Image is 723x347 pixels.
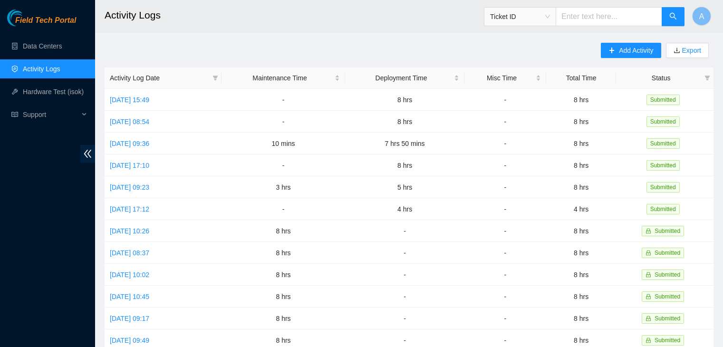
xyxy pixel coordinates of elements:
span: lock [646,294,651,299]
td: - [464,154,546,176]
td: 4 hrs [546,198,617,220]
a: [DATE] 09:36 [110,140,149,147]
button: search [662,7,684,26]
a: Activity Logs [23,65,60,73]
td: 8 hrs [222,264,345,286]
td: 8 hrs [546,220,617,242]
span: Submitted [646,160,680,171]
a: [DATE] 09:23 [110,183,149,191]
td: - [464,264,546,286]
td: 8 hrs [345,89,464,111]
span: filter [211,71,220,85]
span: lock [646,316,651,321]
td: - [345,264,464,286]
td: 3 hrs [222,176,345,198]
button: plusAdd Activity [601,43,661,58]
span: A [699,10,704,22]
td: 8 hrs [345,154,464,176]
span: Submitted [646,204,680,214]
span: search [669,12,677,21]
td: - [464,220,546,242]
span: Submitted [646,182,680,193]
td: - [464,286,546,308]
span: filter [703,71,712,85]
span: plus [608,47,615,55]
span: lock [646,337,651,343]
td: 8 hrs [222,242,345,264]
td: 8 hrs [546,176,617,198]
span: lock [646,272,651,278]
td: 4 hrs [345,198,464,220]
a: [DATE] 08:37 [110,249,149,257]
a: Export [680,47,701,54]
td: - [464,111,546,133]
button: A [692,7,711,26]
img: Akamai Technologies [7,10,48,26]
td: - [222,111,345,133]
a: [DATE] 09:49 [110,337,149,344]
span: Submitted [655,250,680,256]
a: [DATE] 08:54 [110,118,149,125]
td: - [464,198,546,220]
td: 7 hrs 50 mins [345,133,464,154]
span: Status [621,73,701,83]
td: - [222,89,345,111]
th: Total Time [546,67,617,89]
span: Activity Log Date [110,73,209,83]
span: double-left [80,145,95,163]
span: filter [212,75,218,81]
span: Submitted [655,315,680,322]
td: 8 hrs [345,111,464,133]
a: [DATE] 10:26 [110,227,149,235]
a: Akamai TechnologiesField Tech Portal [7,17,76,29]
td: 8 hrs [546,308,617,329]
span: Submitted [646,138,680,149]
td: 10 mins [222,133,345,154]
a: [DATE] 17:12 [110,205,149,213]
span: Field Tech Portal [15,16,76,25]
td: - [345,286,464,308]
button: downloadExport [666,43,709,58]
td: - [464,242,546,264]
td: 5 hrs [345,176,464,198]
td: 8 hrs [546,264,617,286]
span: Submitted [646,95,680,105]
a: Data Centers [23,42,62,50]
td: - [345,242,464,264]
td: - [464,308,546,329]
span: Add Activity [619,45,653,56]
td: 8 hrs [546,286,617,308]
td: - [464,89,546,111]
span: lock [646,228,651,234]
span: Submitted [655,228,680,234]
td: 8 hrs [546,154,617,176]
td: - [464,133,546,154]
span: Submitted [655,293,680,300]
a: [DATE] 10:02 [110,271,149,279]
span: Support [23,105,79,124]
td: 8 hrs [222,286,345,308]
td: 8 hrs [222,220,345,242]
span: Ticket ID [490,10,550,24]
td: - [464,176,546,198]
td: 8 hrs [222,308,345,329]
td: - [222,154,345,176]
span: read [11,111,18,118]
span: Submitted [646,116,680,127]
input: Enter text here... [556,7,662,26]
td: - [345,220,464,242]
a: [DATE] 17:10 [110,162,149,169]
td: 8 hrs [546,89,617,111]
a: [DATE] 09:17 [110,315,149,322]
span: Submitted [655,271,680,278]
td: 8 hrs [546,111,617,133]
a: [DATE] 15:49 [110,96,149,104]
span: download [674,47,680,55]
span: lock [646,250,651,256]
td: - [222,198,345,220]
td: 8 hrs [546,242,617,264]
a: Hardware Test (isok) [23,88,84,96]
td: - [345,308,464,329]
a: [DATE] 10:45 [110,293,149,300]
td: 8 hrs [546,133,617,154]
